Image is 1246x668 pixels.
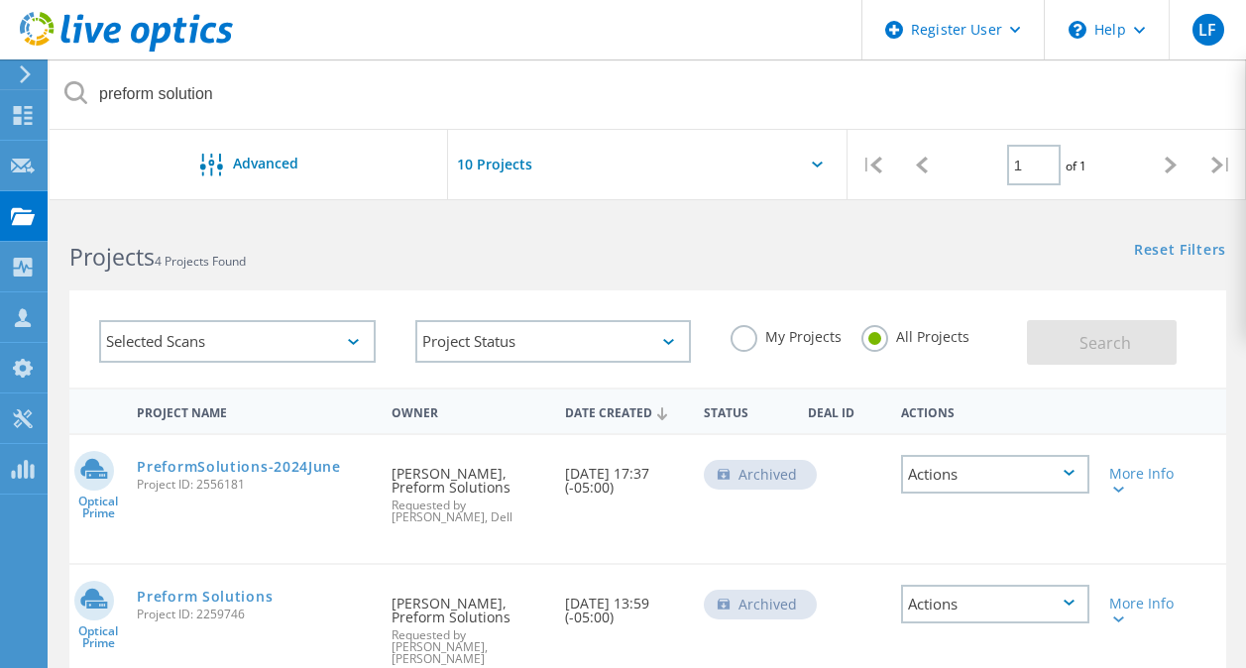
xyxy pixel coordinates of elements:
span: LF [1198,22,1216,38]
b: Projects [69,241,155,273]
span: of 1 [1066,158,1086,174]
div: | [1196,130,1246,200]
div: Owner [382,392,555,429]
span: Optical Prime [69,496,127,519]
span: Optical Prime [69,625,127,649]
label: My Projects [731,325,842,344]
div: [DATE] 17:37 (-05:00) [555,435,694,514]
span: Project ID: 2556181 [137,479,372,491]
a: Reset Filters [1134,243,1226,260]
label: All Projects [861,325,969,344]
div: Actions [901,455,1089,494]
div: Archived [704,590,817,619]
div: Selected Scans [99,320,376,363]
span: 4 Projects Found [155,253,246,270]
div: Status [694,392,798,429]
span: Search [1079,332,1131,354]
div: Actions [901,585,1089,623]
div: [DATE] 13:59 (-05:00) [555,565,694,644]
a: Preform Solutions [137,590,273,604]
span: Requested by [PERSON_NAME], [PERSON_NAME] [392,629,545,665]
div: Archived [704,460,817,490]
span: Project ID: 2259746 [137,609,372,620]
div: Actions [891,392,1099,429]
svg: \n [1069,21,1086,39]
div: More Info [1109,467,1182,495]
div: | [848,130,897,200]
a: Live Optics Dashboard [20,42,233,56]
div: Deal Id [798,392,890,429]
div: [PERSON_NAME], Preform Solutions [382,435,555,543]
button: Search [1027,320,1177,365]
a: PreformSolutions-2024June [137,460,341,474]
div: Project Status [415,320,692,363]
div: Project Name [127,392,382,429]
span: Requested by [PERSON_NAME], Dell [392,500,545,523]
div: Date Created [555,392,694,430]
span: Advanced [233,157,298,170]
div: More Info [1109,597,1182,624]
